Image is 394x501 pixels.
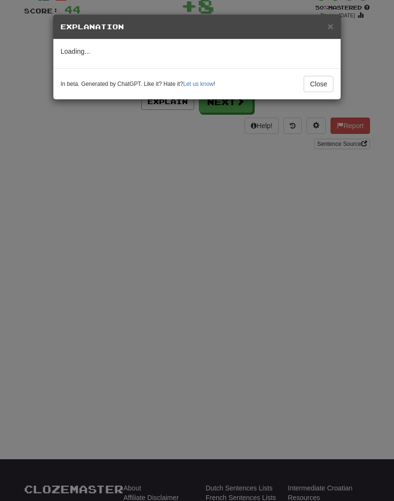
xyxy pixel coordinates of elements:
p: Loading... [61,47,333,56]
span: × [328,21,333,32]
h5: Explanation [61,22,333,32]
small: In beta. Generated by ChatGPT. Like it? Hate it? ! [61,80,215,88]
button: Close [304,76,333,92]
a: Let us know [183,81,213,87]
button: Close [328,21,333,31]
